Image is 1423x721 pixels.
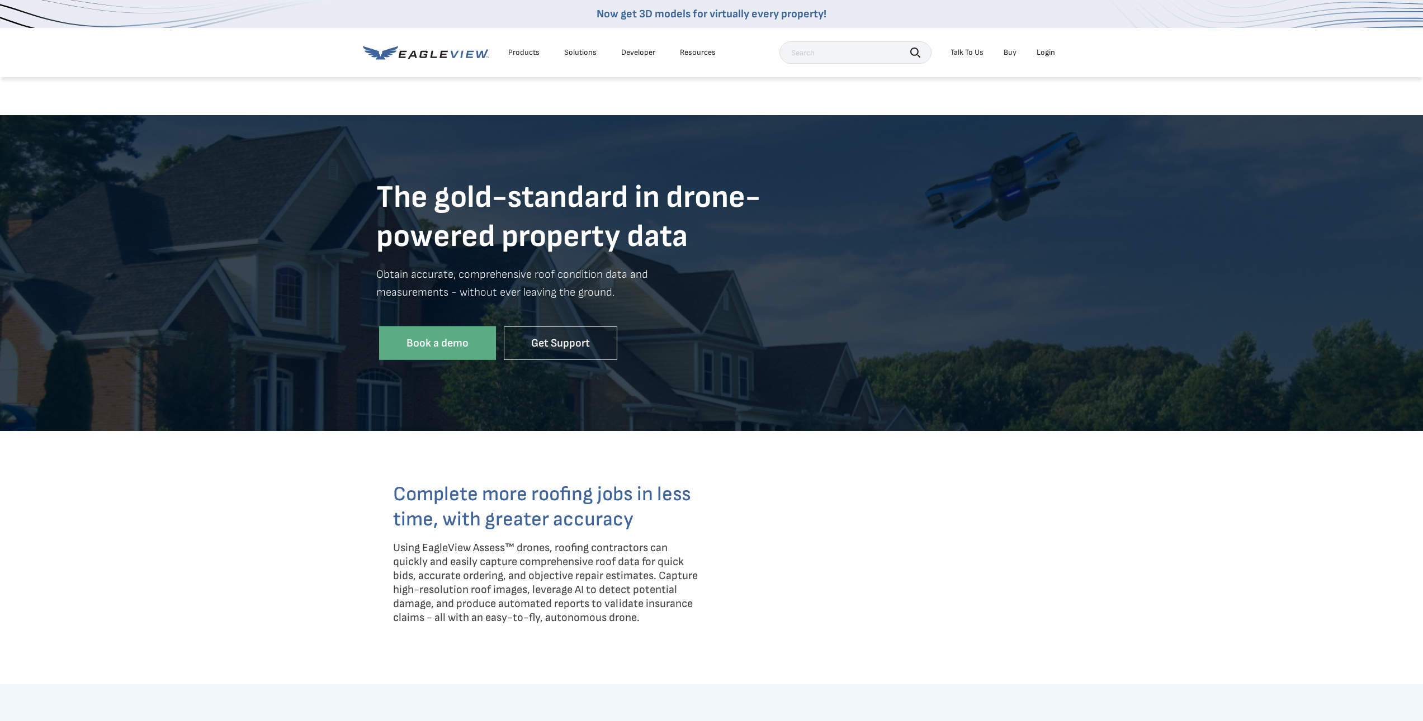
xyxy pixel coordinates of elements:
[1037,48,1055,58] div: Login
[680,48,716,58] div: Resources
[393,541,703,625] p: Using EagleView Assess™ drones, roofing contractors can quickly and easily capture comprehensive ...
[379,326,496,360] a: Book a demo
[621,48,655,58] a: Developer
[564,48,597,58] div: Solutions
[1004,48,1017,58] a: Buy
[508,48,540,58] div: Products
[951,48,984,58] div: Talk To Us
[504,326,617,360] a: Get Support
[779,41,932,64] input: Search
[376,265,1047,317] p: Obtain accurate, comprehensive roof condition data and measurements - without ever leaving the gr...
[376,178,1047,256] h1: The gold-standard in drone- powered property data
[393,482,703,532] h3: Complete more roofing jobs in less time, with greater accuracy
[597,7,826,21] a: Now get 3D models for virtually every property!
